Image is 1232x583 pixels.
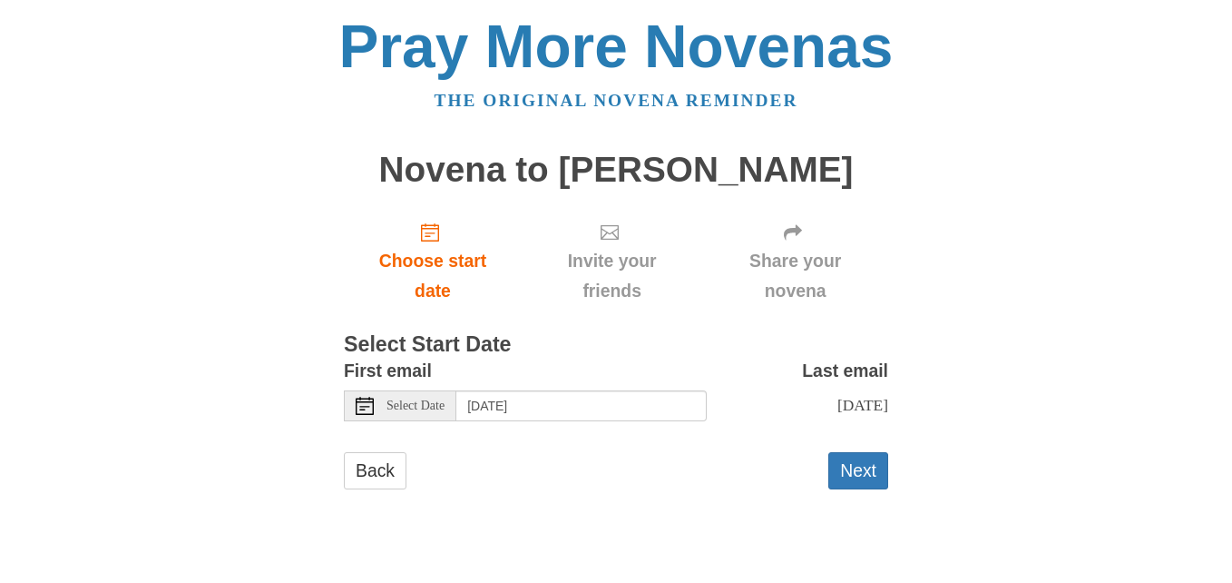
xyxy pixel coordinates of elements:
[344,207,522,315] a: Choose start date
[540,246,684,306] span: Invite your friends
[522,207,702,315] div: Click "Next" to confirm your start date first.
[386,400,445,412] span: Select Date
[435,91,798,110] a: The original novena reminder
[802,356,888,386] label: Last email
[339,13,894,80] a: Pray More Novenas
[828,452,888,489] button: Next
[362,246,504,306] span: Choose start date
[344,151,888,190] h1: Novena to [PERSON_NAME]
[344,333,888,357] h3: Select Start Date
[344,452,406,489] a: Back
[702,207,888,315] div: Click "Next" to confirm your start date first.
[720,246,870,306] span: Share your novena
[837,396,888,414] span: [DATE]
[344,356,432,386] label: First email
